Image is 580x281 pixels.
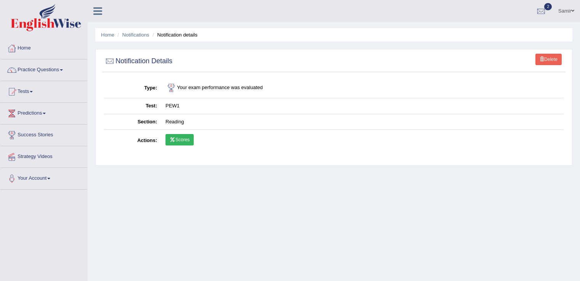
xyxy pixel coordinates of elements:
a: Predictions [0,103,87,122]
th: Section [104,114,161,130]
a: Practice Questions [0,59,87,78]
th: Actions [104,130,161,152]
span: 2 [544,3,552,10]
a: Tests [0,81,87,100]
h2: Notification Details [104,56,172,67]
td: PEW1 [161,98,564,114]
th: Type [104,78,161,98]
a: Success Stories [0,125,87,144]
a: Delete [535,54,562,65]
a: Home [0,38,87,57]
a: Your Account [0,168,87,187]
th: Test [104,98,161,114]
li: Notification details [151,31,198,38]
td: Reading [161,114,564,130]
a: Strategy Videos [0,146,87,165]
a: Scores [165,134,194,145]
a: Notifications [122,32,149,38]
a: Home [101,32,114,38]
td: Your exam performance was evaluated [161,78,564,98]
